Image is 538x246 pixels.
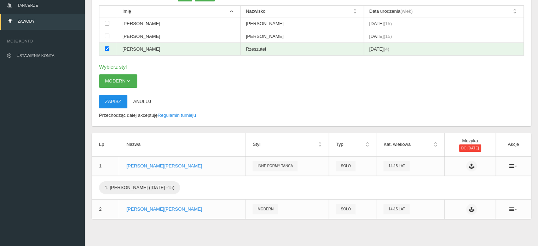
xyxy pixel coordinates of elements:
[92,156,119,176] td: 1
[245,133,329,156] th: Styl
[376,133,445,156] th: Kat. wiekowa
[240,6,364,17] th: Nazwisko
[17,3,38,7] span: Tancerze
[7,38,78,45] span: Moje konto
[92,199,119,219] td: 2
[400,8,413,14] span: (wiek)
[253,204,278,214] span: Modern
[329,133,376,156] th: Typ
[168,185,173,190] span: 15
[117,6,241,17] th: Imię
[126,206,238,213] p: [PERSON_NAME] [PERSON_NAME]
[117,17,241,30] td: [PERSON_NAME]
[384,34,392,39] span: (15)
[240,30,364,43] td: [PERSON_NAME]
[364,6,523,17] th: Data urodzenia
[384,21,392,26] span: (15)
[18,19,35,23] span: Zawody
[253,161,297,171] span: Inne formy tańca
[17,53,54,58] span: Ustawienia konta
[119,133,245,156] th: Nazwa
[383,204,410,214] span: 14-15 lat
[364,30,523,43] td: [DATE]
[127,95,157,108] button: Anuluj
[336,161,355,171] span: solo
[384,46,389,52] span: (4)
[99,181,180,194] span: 1. [PERSON_NAME] ([DATE] - )
[117,43,241,56] td: [PERSON_NAME]
[459,144,481,151] span: do [DATE]
[99,63,524,71] h6: Wybierz styl
[240,43,364,56] td: Rzeszutel
[99,112,524,119] p: Przechodząc dalej akceptuję
[444,133,496,156] th: Muzyka
[99,95,127,108] button: Zapisz
[92,133,119,156] th: Lp
[364,17,523,30] td: [DATE]
[126,162,238,170] p: [PERSON_NAME] [PERSON_NAME]
[383,161,410,171] span: 14-15 lat
[158,113,196,118] a: Regulamin turnieju
[240,17,364,30] td: [PERSON_NAME]
[99,74,137,88] button: Modern
[364,43,523,56] td: [DATE]
[117,30,241,43] td: [PERSON_NAME]
[496,133,531,156] th: Akcje
[336,204,355,214] span: solo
